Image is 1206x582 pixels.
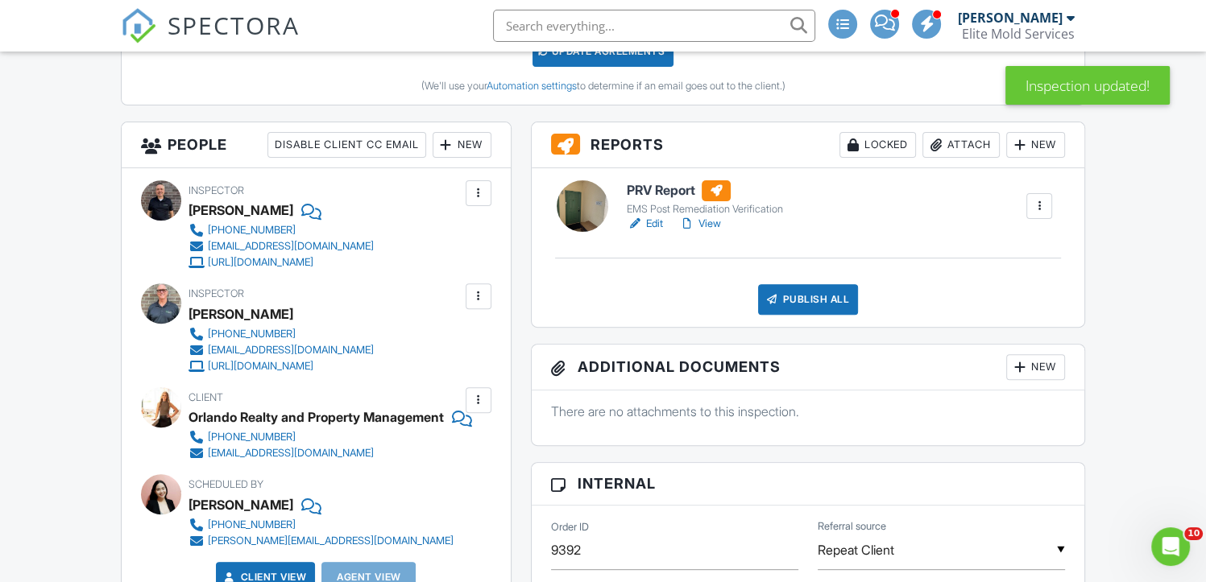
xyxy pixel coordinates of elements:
[134,80,1073,93] div: (We'll use your to determine if an email goes out to the client.)
[208,344,374,357] div: [EMAIL_ADDRESS][DOMAIN_NAME]
[958,10,1063,26] div: [PERSON_NAME]
[189,358,374,374] a: [URL][DOMAIN_NAME]
[189,478,263,490] span: Scheduled By
[208,431,296,444] div: [PHONE_NUMBER]
[189,517,454,533] a: [PHONE_NUMBER]
[122,122,511,168] h3: People
[627,203,783,216] div: EMS Post Remediation Verification
[1184,527,1203,540] span: 10
[189,198,293,222] div: [PERSON_NAME]
[487,80,577,92] a: Automation settings
[532,463,1085,505] h3: Internal
[189,405,444,429] div: Orlando Realty and Property Management
[627,180,783,216] a: PRV Report EMS Post Remediation Verification
[168,8,300,42] span: SPECTORA
[189,326,374,342] a: [PHONE_NUMBER]
[922,132,1000,158] div: Attach
[189,533,454,549] a: [PERSON_NAME][EMAIL_ADDRESS][DOMAIN_NAME]
[493,10,815,42] input: Search everything...
[189,287,244,299] span: Inspector
[818,519,886,534] label: Referral source
[189,391,223,403] span: Client
[208,518,296,531] div: [PHONE_NUMBER]
[208,240,374,253] div: [EMAIL_ADDRESS][DOMAIN_NAME]
[433,132,491,158] div: New
[627,180,783,201] h6: PRV Report
[189,184,244,196] span: Inspector
[758,284,859,315] div: Publish All
[189,342,374,358] a: [EMAIL_ADDRESS][DOMAIN_NAME]
[189,254,374,270] a: [URL][DOMAIN_NAME]
[627,216,663,232] a: Edit
[189,429,459,445] a: [PHONE_NUMBER]
[189,302,293,326] div: [PERSON_NAME]
[962,26,1075,42] div: Elite Mold Services
[1006,354,1065,380] div: New
[1005,66,1170,105] div: Inspection updated!
[551,520,589,535] label: Order ID
[679,216,721,232] a: View
[1151,527,1190,566] iframe: Intercom live chat
[208,535,454,547] div: [PERSON_NAME][EMAIL_ADDRESS][DOMAIN_NAME]
[189,222,374,238] a: [PHONE_NUMBER]
[267,132,426,158] div: Disable Client CC Email
[532,345,1085,390] h3: Additional Documents
[1006,132,1065,158] div: New
[208,328,296,341] div: [PHONE_NUMBER]
[189,238,374,254] a: [EMAIL_ADDRESS][DOMAIN_NAME]
[551,402,1066,420] p: There are no attachments to this inspection.
[532,122,1085,168] h3: Reports
[208,360,313,373] div: [URL][DOMAIN_NAME]
[189,445,459,461] a: [EMAIL_ADDRESS][DOMAIN_NAME]
[208,256,313,269] div: [URL][DOMAIN_NAME]
[189,493,293,517] div: [PERSON_NAME]
[121,22,300,56] a: SPECTORA
[208,447,374,460] div: [EMAIL_ADDRESS][DOMAIN_NAME]
[839,132,916,158] div: Locked
[121,8,156,43] img: The Best Home Inspection Software - Spectora
[208,224,296,237] div: [PHONE_NUMBER]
